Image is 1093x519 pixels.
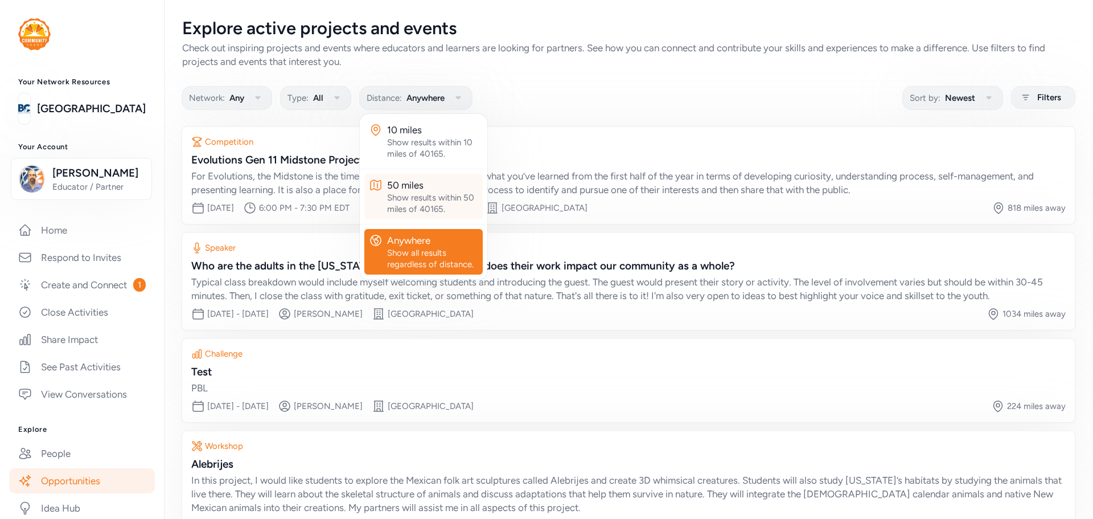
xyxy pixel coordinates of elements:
[18,142,146,152] h3: Your Account
[9,441,155,466] a: People
[1008,202,1066,214] div: 818 miles away
[191,364,1066,380] div: Test
[1002,308,1066,320] div: 1034 miles away
[191,381,1066,395] div: PBL
[182,18,1075,39] div: Explore active projects and events
[9,300,155,325] a: Close Activities
[902,86,1003,110] button: Sort by:Newest
[18,77,146,87] h3: Your Network Resources
[191,169,1066,197] div: For Evolutions, the Midstone is the time for students to demonstrate what you’ve learned from the...
[9,218,155,243] a: Home
[205,136,253,148] div: Competition
[133,278,146,292] span: 1
[191,152,1066,168] div: Evolutions Gen 11 Midstone Project
[945,91,975,105] span: Newest
[280,86,351,110] button: Type:All
[9,245,155,270] a: Respond to Invites
[182,86,272,110] button: Network:Any
[387,192,478,215] div: Show results within 50 miles of 40165.
[207,308,269,320] div: [DATE] - [DATE]
[52,181,145,193] span: Educator / Partner
[387,247,478,270] div: Show all results regardless of distance.
[189,91,225,105] span: Network:
[18,18,51,50] img: logo
[9,468,155,493] a: Opportunities
[205,348,243,359] div: Challenge
[205,242,236,254] div: Speaker
[9,382,155,407] a: View Conversations
[207,202,234,214] div: [DATE]
[191,258,1066,274] div: Who are the adults in the [US_STATE] community, and how does their work impact our community as a...
[191,473,1066,514] div: In this project, I would like students to explore the Mexican folk art sculptures called Alebrije...
[182,41,1075,68] div: Check out inspiring projects and events where educators and learners are looking for partners. Se...
[9,327,155,352] a: Share Impact
[259,202,350,214] div: 6:00 PM - 7:30 PM EDT
[360,114,487,279] div: Distance:Anywhere
[191,456,1066,472] div: Alebrijes
[502,202,587,214] div: [GEOGRAPHIC_DATA]
[359,86,472,110] button: Distance:Anywhere
[37,101,146,117] a: [GEOGRAPHIC_DATA]
[18,96,30,121] img: logo
[388,401,474,412] div: [GEOGRAPHIC_DATA]
[294,308,363,320] div: [PERSON_NAME]
[406,91,445,105] span: Anywhere
[387,137,478,160] div: Show results within 10 miles of 40165.
[313,91,323,105] span: All
[387,234,478,247] div: Anywhere
[388,308,474,320] div: [GEOGRAPHIC_DATA]
[9,354,155,379] a: See Past Activities
[207,401,269,412] div: [DATE] - [DATE]
[1007,401,1066,412] div: 224 miles away
[9,272,155,297] a: Create and Connect1
[11,158,152,200] button: [PERSON_NAME]Educator / Partner
[229,91,244,105] span: Any
[387,123,478,137] div: 10 miles
[287,91,309,105] span: Type:
[387,178,478,192] div: 50 miles
[367,91,402,105] span: Distance:
[191,275,1066,303] div: Typical class breakdown would include myself welcoming students and introducing the guest. The gu...
[294,401,363,412] div: [PERSON_NAME]
[1037,91,1061,104] span: Filters
[52,165,145,181] span: [PERSON_NAME]
[18,425,146,434] h3: Explore
[910,91,940,105] span: Sort by:
[205,440,243,452] div: Workshop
